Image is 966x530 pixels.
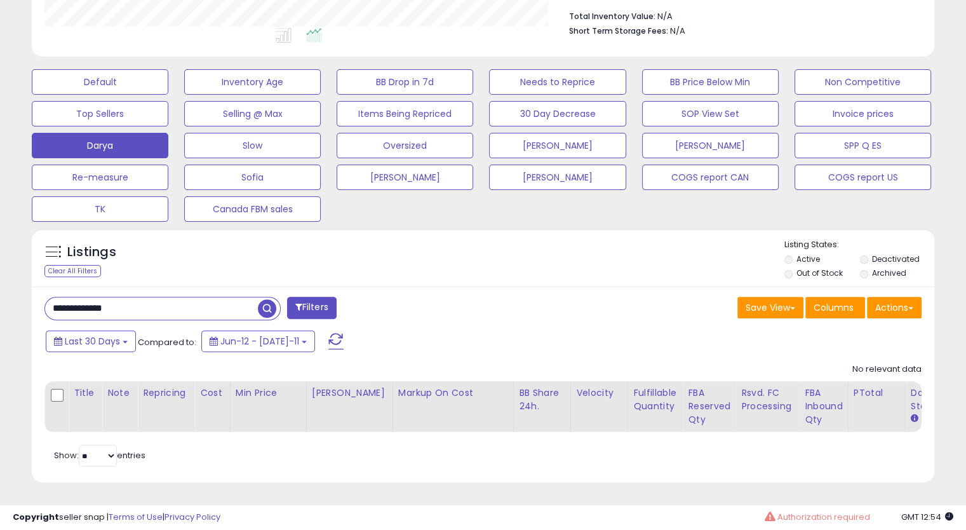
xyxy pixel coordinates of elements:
button: Last 30 Days [46,330,136,352]
div: Repricing [143,386,189,400]
th: CSV column name: cust_attr_1_PTotal [848,381,905,432]
small: Days In Stock. [911,413,918,425]
button: SOP View Set [642,101,779,126]
button: Invoice prices [795,101,931,126]
button: Top Sellers [32,101,168,126]
b: Total Inventory Value: [569,11,655,22]
span: Jun-12 - [DATE]-11 [220,335,299,348]
p: Listing States: [784,239,934,251]
button: Canada FBM sales [184,196,321,222]
div: FBA Reserved Qty [688,386,730,426]
div: [PERSON_NAME] [312,386,387,400]
strong: Copyright [13,511,59,523]
label: Out of Stock [796,268,843,278]
li: N/A [569,8,912,23]
span: Compared to: [138,336,196,348]
button: Jun-12 - [DATE]-11 [201,330,315,352]
button: Filters [287,297,337,319]
button: SPP Q ES [795,133,931,158]
button: Sofia [184,165,321,190]
span: Last 30 Days [65,335,120,348]
div: Clear All Filters [44,265,101,277]
button: Default [32,69,168,95]
span: Show: entries [54,449,145,461]
button: Oversized [337,133,473,158]
button: [PERSON_NAME] [337,165,473,190]
div: Velocity [576,386,622,400]
div: Fulfillable Quantity [633,386,677,413]
label: Active [796,254,820,264]
div: Title [74,386,97,400]
button: Selling @ Max [184,101,321,126]
button: BB Price Below Min [642,69,779,95]
button: COGS report CAN [642,165,779,190]
a: Terms of Use [109,511,163,523]
label: Deactivated [871,254,919,264]
label: Archived [871,268,906,278]
h5: Listings [67,243,116,261]
button: TK [32,196,168,222]
div: Min Price [236,386,301,400]
button: Non Competitive [795,69,931,95]
button: Save View [737,297,803,318]
button: BB Drop in 7d [337,69,473,95]
button: Items Being Repriced [337,101,473,126]
button: Needs to Reprice [489,69,626,95]
div: No relevant data [852,364,922,376]
span: Columns [814,301,854,314]
div: FBA inbound Qty [805,386,843,426]
a: Privacy Policy [164,511,220,523]
div: Cost [200,386,225,400]
div: seller snap | | [13,512,220,524]
button: 30 Day Decrease [489,101,626,126]
div: BB Share 24h. [519,386,565,413]
span: 2025-08-11 12:54 GMT [901,511,953,523]
div: Days In Stock [911,386,957,413]
span: N/A [670,25,685,37]
button: [PERSON_NAME] [642,133,779,158]
button: Inventory Age [184,69,321,95]
button: Columns [805,297,865,318]
button: Re-measure [32,165,168,190]
th: The percentage added to the cost of goods (COGS) that forms the calculator for Min & Max prices. [392,381,513,432]
div: Note [107,386,132,400]
button: COGS report US [795,165,931,190]
button: [PERSON_NAME] [489,133,626,158]
button: [PERSON_NAME] [489,165,626,190]
div: Markup on Cost [398,386,508,400]
div: PTotal [854,386,900,400]
button: Actions [867,297,922,318]
b: Short Term Storage Fees: [569,25,668,36]
button: Slow [184,133,321,158]
button: Darya [32,133,168,158]
div: Rsvd. FC Processing [741,386,794,413]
